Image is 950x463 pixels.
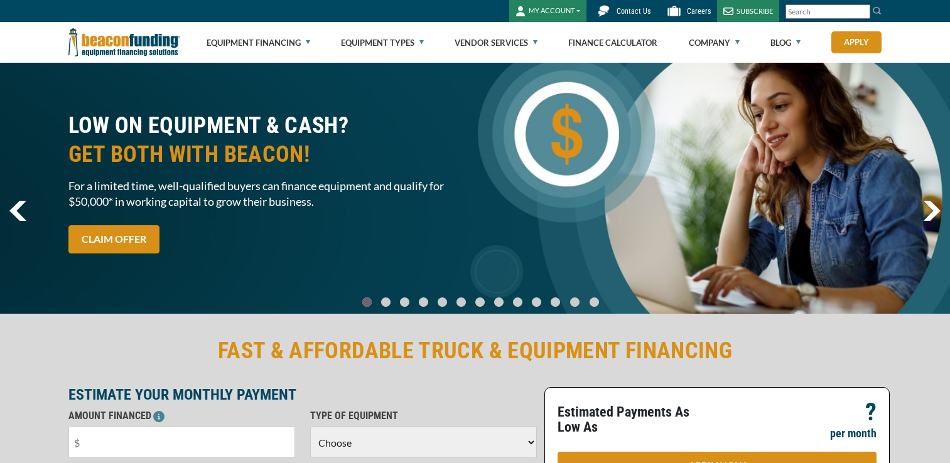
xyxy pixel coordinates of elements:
[865,405,877,420] p: ?
[341,23,424,63] a: Equipment Types
[207,23,310,63] a: Equipment Financing
[435,297,450,307] a: Go To Slide 4
[510,297,525,307] a: Go To Slide 8
[310,408,537,423] p: TYPE OF EQUIPMENT
[567,297,583,307] a: Go To Slide 11
[785,4,870,19] input: Search
[416,297,431,307] a: Go To Slide 3
[453,297,468,307] a: Go To Slide 5
[857,7,867,17] a: Clear search text
[68,22,180,63] img: Beacon Funding Corporation logo
[617,7,650,16] span: Contact Us
[770,23,801,63] a: Blog
[68,140,468,169] span: GET BOTH WITH BEACON!
[378,297,393,307] a: Go To Slide 1
[397,297,412,307] a: Go To Slide 2
[68,427,295,458] input: $
[689,23,740,63] a: Company
[923,201,941,221] img: Right Navigator
[68,336,882,365] h2: FAST & AFFORDABLE TRUCK & EQUIPMENT FINANCING
[68,408,295,423] p: AMOUNT FINANCED
[68,178,468,210] span: For a limited time, well-qualified buyers can finance equipment and qualify for $50,000* in worki...
[558,405,710,435] p: Estimated Payments As Low As
[9,201,26,221] img: Left Navigator
[923,201,941,221] a: next
[529,297,544,307] a: Go To Slide 9
[68,387,537,402] p: ESTIMATE YOUR MONTHLY PAYMENT
[872,6,882,16] img: Search
[68,225,159,253] a: CLAIM OFFER
[586,297,602,307] a: Go To Slide 12
[568,23,657,63] a: Finance Calculator
[472,297,487,307] a: Go To Slide 6
[359,297,374,307] a: Go To Slide 0
[9,201,26,221] a: previous
[831,31,882,53] a: Apply
[548,297,563,307] a: Go To Slide 10
[68,111,468,169] h2: LOW ON EQUIPMENT & CASH?
[491,297,506,307] a: Go To Slide 7
[687,7,711,16] span: Careers
[455,23,537,63] a: Vendor Services
[830,426,877,441] p: per month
